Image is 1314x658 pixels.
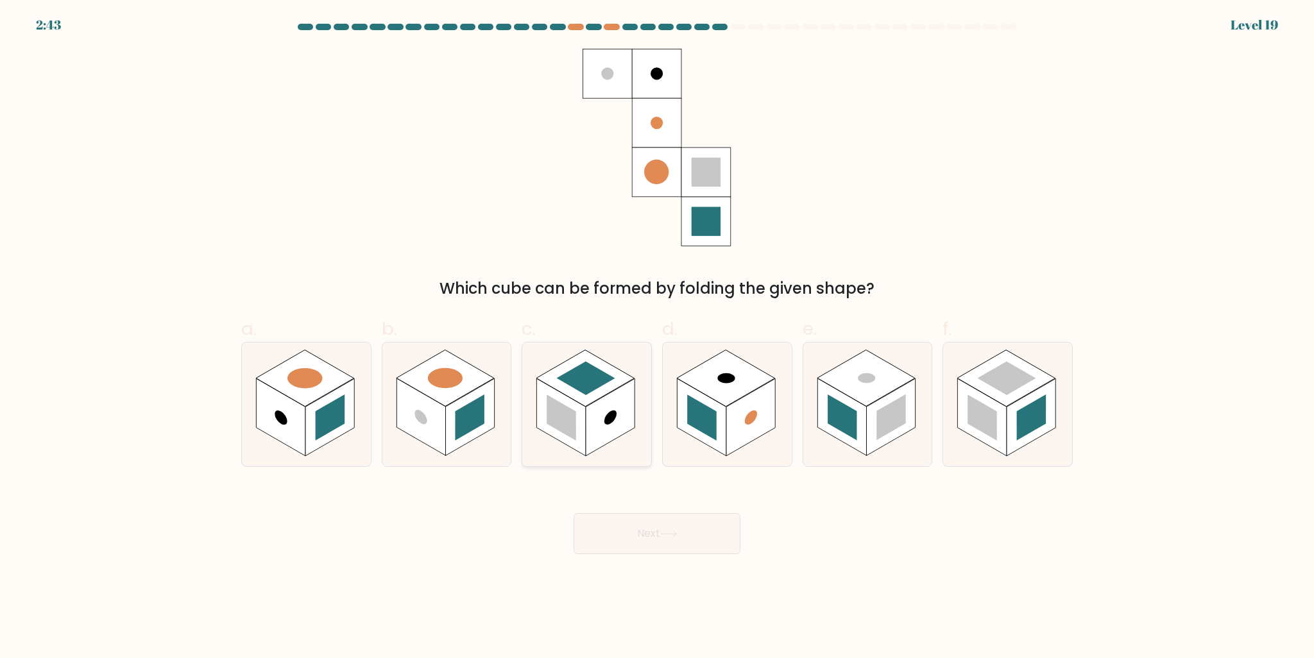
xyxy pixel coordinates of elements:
[522,316,536,341] span: c.
[1231,15,1278,35] div: Level 19
[249,277,1065,300] div: Which cube can be formed by folding the given shape?
[382,316,397,341] span: b.
[662,316,678,341] span: d.
[241,316,257,341] span: a.
[574,513,740,554] button: Next
[943,316,951,341] span: f.
[803,316,817,341] span: e.
[36,15,61,35] div: 2:43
